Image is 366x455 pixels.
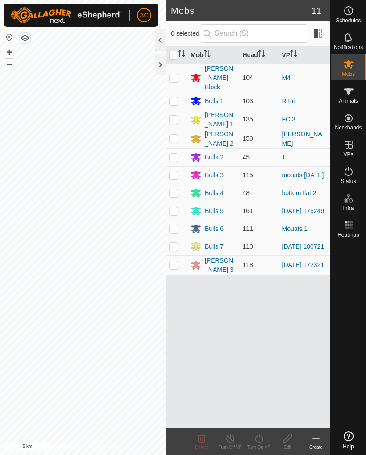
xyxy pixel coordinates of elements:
[205,224,224,234] div: Bulls 6
[290,51,297,58] p-sorticon: Activate to sort
[343,152,353,157] span: VPs
[205,96,224,106] div: Bulls 1
[258,51,265,58] p-sorticon: Activate to sort
[205,129,236,148] div: [PERSON_NAME] 2
[140,11,148,20] span: AC
[205,110,236,129] div: [PERSON_NAME] 1
[200,24,308,43] input: Search (S)
[11,7,122,23] img: Gallagher Logo
[243,135,253,142] span: 150
[20,33,30,43] button: Map Layers
[334,45,363,50] span: Notifications
[47,443,81,451] a: Privacy Policy
[243,116,253,123] span: 135
[243,154,250,161] span: 45
[282,171,324,179] a: mouats [DATE]
[205,256,236,275] div: [PERSON_NAME] 3
[282,189,316,196] a: bottom flat 2
[342,71,355,77] span: Mobs
[339,98,358,104] span: Animals
[337,232,359,238] span: Heatmap
[205,153,224,162] div: Bulls 2
[205,242,224,251] div: Bulls 7
[4,47,15,58] button: +
[243,225,253,232] span: 111
[243,207,253,214] span: 161
[282,243,324,250] a: [DATE] 180721
[243,189,250,196] span: 48
[243,74,253,81] span: 104
[343,444,354,449] span: Help
[312,4,321,17] span: 11
[331,428,366,453] a: Help
[243,171,253,179] span: 115
[302,444,330,451] div: Create
[4,58,15,69] button: –
[243,243,253,250] span: 110
[282,261,324,268] a: [DATE] 172321
[91,443,118,451] a: Contact Us
[282,154,286,161] a: 1
[245,444,273,451] div: Turn On VP
[171,29,200,38] span: 0 selected
[336,18,361,23] span: Schedules
[282,97,295,104] a: R Fri
[343,205,354,211] span: Infra
[178,51,185,58] p-sorticon: Activate to sort
[243,97,253,104] span: 103
[239,46,279,64] th: Head
[205,171,224,180] div: Bulls 3
[195,445,208,450] span: Delete
[282,74,291,81] a: M4
[204,51,211,58] p-sorticon: Activate to sort
[205,206,224,216] div: Bulls 5
[341,179,356,184] span: Status
[171,5,312,16] h2: Mobs
[282,130,322,147] a: [PERSON_NAME]
[282,225,308,232] a: Mouats 1
[4,32,15,43] button: Reset Map
[282,116,295,123] a: FC 3
[243,261,253,268] span: 118
[216,444,245,451] div: Turn Off VP
[187,46,239,64] th: Mob
[205,188,224,198] div: Bulls 4
[279,46,331,64] th: VP
[335,125,362,130] span: Neckbands
[205,64,236,92] div: [PERSON_NAME] Block
[273,444,302,451] div: Edit
[282,207,324,214] a: [DATE] 175249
